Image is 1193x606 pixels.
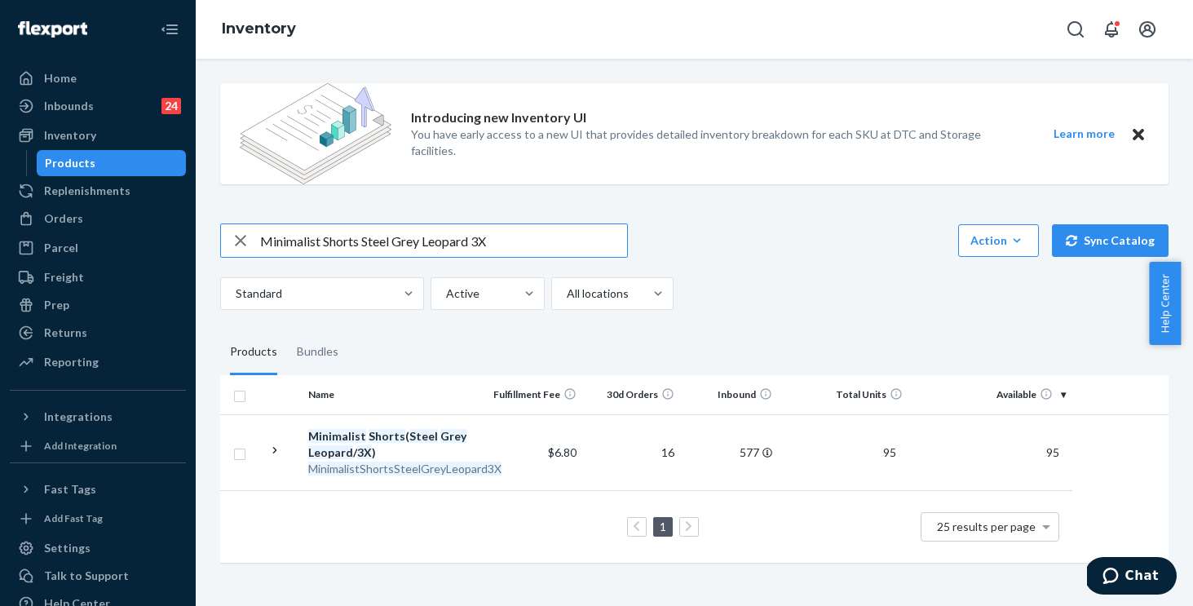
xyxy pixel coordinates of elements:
button: Action [958,224,1039,257]
a: Add Fast Tag [10,509,186,529]
input: Standard [234,285,236,302]
div: Replenishments [44,183,130,199]
button: Open Search Box [1059,13,1092,46]
button: Talk to Support [10,563,186,589]
div: Action [970,232,1027,249]
th: Fulfillment Fee [485,375,583,414]
a: Products [37,150,187,176]
button: Fast Tags [10,476,186,502]
div: Add Integration [44,439,117,453]
div: Prep [44,297,69,313]
button: Close [1128,124,1149,144]
a: Freight [10,264,186,290]
em: Steel [409,429,438,443]
input: All locations [565,285,567,302]
button: Integrations [10,404,186,430]
a: Reporting [10,349,186,375]
div: Settings [44,540,91,556]
em: Shorts [369,429,405,443]
div: Freight [44,269,84,285]
span: 25 results per page [937,520,1036,533]
a: Settings [10,535,186,561]
a: Parcel [10,235,186,261]
div: Home [44,70,77,86]
button: Learn more [1043,124,1125,144]
button: Help Center [1149,262,1181,345]
span: 95 [1040,445,1066,459]
div: Inbounds [44,98,94,114]
iframe: Opens a widget where you can chat to one of our agents [1087,557,1177,598]
input: Search inventory by name or sku [260,224,627,257]
input: Active [444,285,446,302]
a: Orders [10,206,186,232]
p: Introducing new Inventory UI [411,108,586,127]
a: Replenishments [10,178,186,204]
p: You have early access to a new UI that provides detailed inventory breakdown for each SKU at DTC ... [411,126,1023,159]
th: Name [302,375,485,414]
th: 30d Orders [583,375,681,414]
div: Products [45,155,95,171]
button: Sync Catalog [1052,224,1169,257]
div: Parcel [44,240,78,256]
th: Available [909,375,1072,414]
div: Products [230,330,277,375]
div: Returns [44,325,87,341]
div: Add Fast Tag [44,511,103,525]
div: Reporting [44,354,99,370]
a: Home [10,65,186,91]
em: MinimalistShortsSteelGreyLeopard3X [308,462,502,476]
div: ( / ) [308,428,479,461]
em: Leopard [308,445,353,459]
img: Flexport logo [18,21,87,38]
a: Prep [10,292,186,318]
button: Open account menu [1131,13,1164,46]
div: 24 [161,98,181,114]
div: Integrations [44,409,113,425]
a: Inbounds24 [10,93,186,119]
div: Talk to Support [44,568,129,584]
th: Inbound [681,375,779,414]
em: Minimalist [308,429,366,443]
div: Inventory [44,127,96,144]
a: Page 1 is your current page [656,520,669,533]
button: Close Navigation [153,13,186,46]
span: 95 [877,445,903,459]
img: new-reports-banner-icon.82668bd98b6a51aee86340f2a7b77ae3.png [240,83,391,184]
em: Grey [440,429,466,443]
a: Add Integration [10,436,186,456]
div: Bundles [297,330,338,375]
div: Orders [44,210,83,227]
em: 3X [357,445,372,459]
td: 577 [681,414,779,490]
div: Fast Tags [44,481,96,498]
a: Inventory [222,20,296,38]
a: Returns [10,320,186,346]
button: Open notifications [1095,13,1128,46]
a: Inventory [10,122,186,148]
span: $6.80 [548,445,577,459]
td: 16 [583,414,681,490]
ol: breadcrumbs [209,6,309,53]
th: Total Units [779,375,909,414]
